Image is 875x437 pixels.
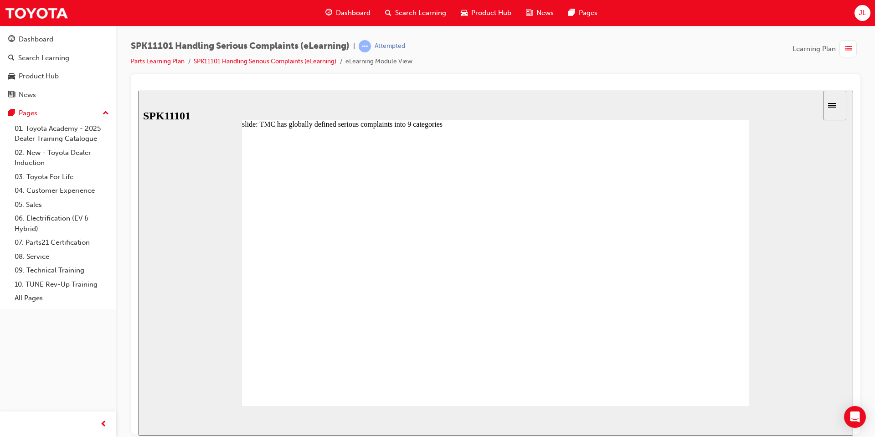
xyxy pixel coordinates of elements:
div: Pages [19,108,37,118]
span: Search Learning [395,8,446,18]
button: Learning Plan [793,40,860,57]
a: Search Learning [4,50,113,67]
a: 06. Electrification (EV & Hybrid) [11,211,113,236]
button: DashboardSearch LearningProduct HubNews [4,29,113,105]
span: up-icon [103,108,109,119]
a: guage-iconDashboard [318,4,378,22]
a: Parts Learning Plan [131,57,185,65]
span: pages-icon [568,7,575,19]
button: Pages [4,105,113,122]
span: | [353,41,355,51]
a: 04. Customer Experience [11,184,113,198]
div: News [19,90,36,100]
a: news-iconNews [519,4,561,22]
div: Search Learning [18,53,69,63]
span: Product Hub [471,8,511,18]
a: SPK11101 Handling Serious Complaints (eLearning) [194,57,336,65]
a: Dashboard [4,31,113,48]
span: news-icon [526,7,533,19]
span: guage-icon [8,36,15,44]
span: News [536,8,554,18]
a: 07. Parts21 Certification [11,236,113,250]
span: car-icon [461,7,468,19]
span: search-icon [8,54,15,62]
a: 10. TUNE Rev-Up Training [11,278,113,292]
div: Product Hub [19,71,59,82]
a: 01. Toyota Academy - 2025 Dealer Training Catalogue [11,122,113,146]
a: News [4,87,113,103]
div: Open Intercom Messenger [844,406,866,428]
span: JL [859,8,866,18]
a: 03. Toyota For Life [11,170,113,184]
a: 05. Sales [11,198,113,212]
button: JL [854,5,870,21]
span: Learning Plan [793,44,836,54]
a: pages-iconPages [561,4,605,22]
a: 02. New - Toyota Dealer Induction [11,146,113,170]
span: news-icon [8,91,15,99]
span: guage-icon [325,7,332,19]
a: All Pages [11,291,113,305]
img: Trak [5,3,68,23]
span: learningRecordVerb_ATTEMPT-icon [359,40,371,52]
a: Product Hub [4,68,113,85]
a: 08. Service [11,250,113,264]
span: search-icon [385,7,391,19]
span: pages-icon [8,109,15,118]
span: list-icon [845,43,852,55]
a: 09. Technical Training [11,263,113,278]
span: car-icon [8,72,15,81]
a: search-iconSearch Learning [378,4,453,22]
span: prev-icon [100,419,107,430]
a: car-iconProduct Hub [453,4,519,22]
li: eLearning Module View [345,57,412,67]
span: Dashboard [336,8,371,18]
div: Attempted [375,42,405,51]
span: SPK11101 Handling Serious Complaints (eLearning) [131,41,350,51]
span: Pages [579,8,597,18]
div: Dashboard [19,34,53,45]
